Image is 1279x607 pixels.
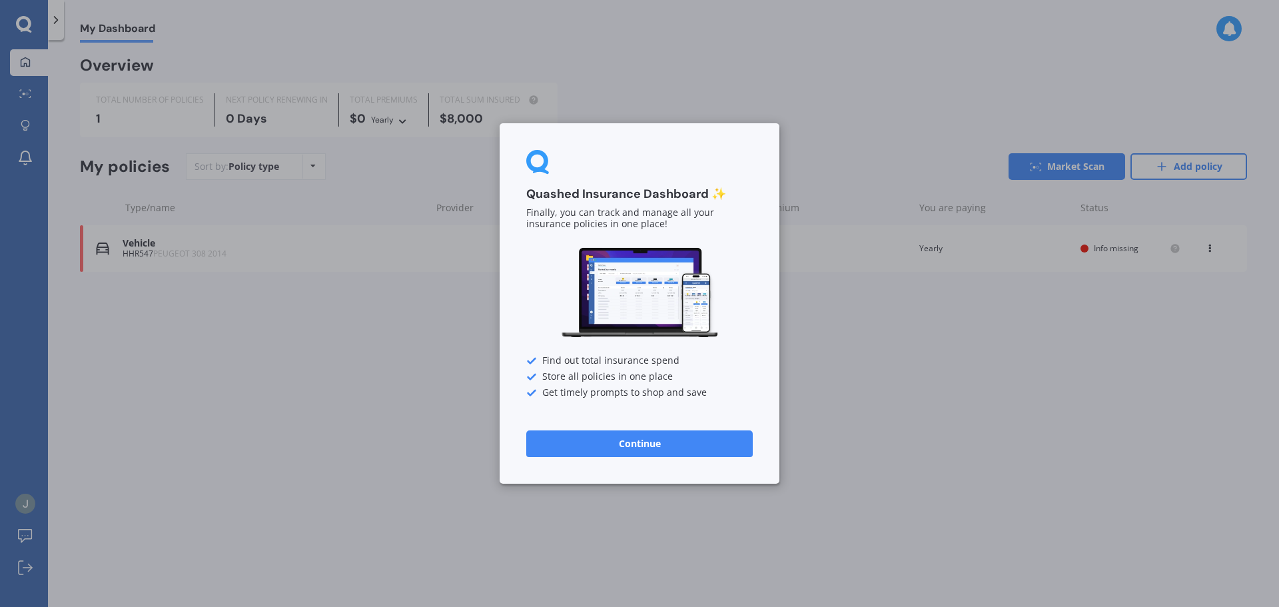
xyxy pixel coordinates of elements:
[526,187,753,202] h3: Quashed Insurance Dashboard ✨
[526,372,753,382] div: Store all policies in one place
[526,388,753,398] div: Get timely prompts to shop and save
[526,430,753,457] button: Continue
[560,246,719,340] img: Dashboard
[526,356,753,366] div: Find out total insurance spend
[526,208,753,231] p: Finally, you can track and manage all your insurance policies in one place!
